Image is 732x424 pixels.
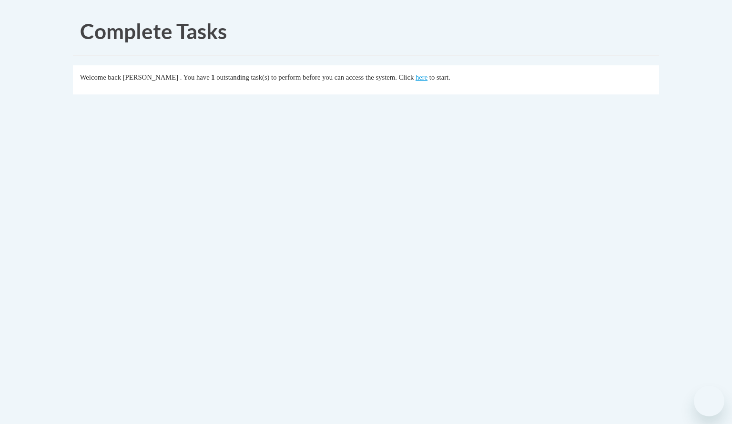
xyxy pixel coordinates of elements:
[180,73,210,81] span: . You have
[80,19,227,43] span: Complete Tasks
[216,73,414,81] span: outstanding task(s) to perform before you can access the system. Click
[123,73,178,81] span: [PERSON_NAME]
[416,73,427,81] a: here
[211,73,214,81] span: 1
[694,386,724,416] iframe: Button to launch messaging window
[429,73,450,81] span: to start.
[80,73,121,81] span: Welcome back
